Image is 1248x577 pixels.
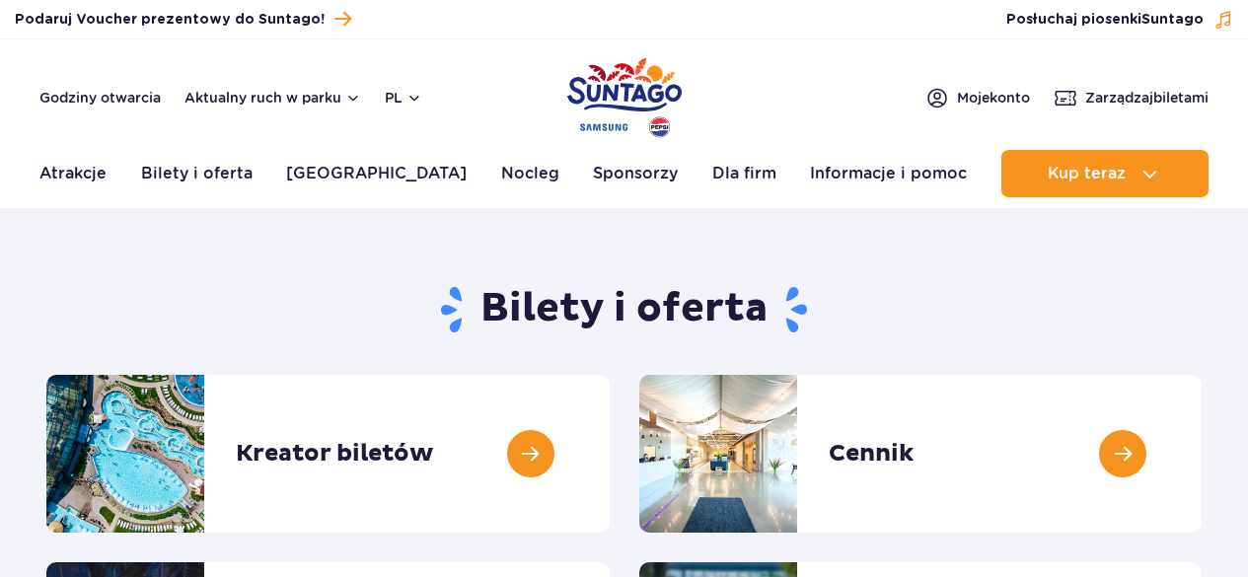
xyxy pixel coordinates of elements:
button: Kup teraz [1001,150,1209,197]
a: Podaruj Voucher prezentowy do Suntago! [15,6,351,33]
span: Suntago [1141,13,1204,27]
span: Zarządzaj biletami [1085,88,1209,108]
button: pl [385,88,422,108]
a: Zarządzajbiletami [1054,86,1209,109]
span: Posłuchaj piosenki [1006,10,1204,30]
a: Sponsorzy [593,150,678,197]
a: [GEOGRAPHIC_DATA] [286,150,467,197]
a: Nocleg [501,150,559,197]
a: Mojekonto [925,86,1030,109]
a: Atrakcje [39,150,107,197]
span: Kup teraz [1048,165,1126,182]
a: Bilety i oferta [141,150,253,197]
span: Moje konto [957,88,1030,108]
a: Godziny otwarcia [39,88,161,108]
a: Dla firm [712,150,776,197]
button: Aktualny ruch w parku [184,90,361,106]
a: Informacje i pomoc [810,150,967,197]
h1: Bilety i oferta [46,284,1202,335]
span: Podaruj Voucher prezentowy do Suntago! [15,10,325,30]
button: Posłuchaj piosenkiSuntago [1006,10,1233,30]
a: Park of Poland [567,49,682,140]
